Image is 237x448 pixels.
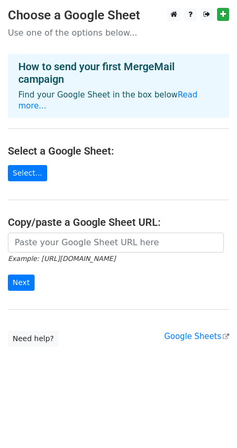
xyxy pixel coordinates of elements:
h4: Copy/paste a Google Sheet URL: [8,216,229,228]
h4: How to send your first MergeMail campaign [18,60,219,85]
p: Find your Google Sheet in the box below [18,90,219,112]
a: Select... [8,165,47,181]
h4: Select a Google Sheet: [8,145,229,157]
input: Paste your Google Sheet URL here [8,233,224,253]
a: Need help? [8,331,59,347]
a: Read more... [18,90,198,111]
a: Google Sheets [164,332,229,341]
p: Use one of the options below... [8,27,229,38]
h3: Choose a Google Sheet [8,8,229,23]
iframe: Chat Widget [185,398,237,448]
input: Next [8,275,35,291]
small: Example: [URL][DOMAIN_NAME] [8,255,115,263]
